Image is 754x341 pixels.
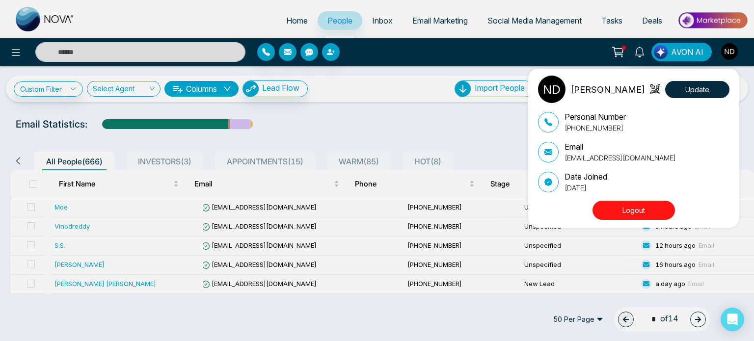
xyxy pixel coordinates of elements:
button: Update [665,81,729,98]
p: Email [565,141,676,153]
p: Date Joined [565,171,607,183]
p: [EMAIL_ADDRESS][DOMAIN_NAME] [565,153,676,163]
p: [DATE] [565,183,607,193]
p: [PHONE_NUMBER] [565,123,626,133]
p: Personal Number [565,111,626,123]
p: [PERSON_NAME] [570,83,645,96]
button: Logout [592,201,675,220]
div: Open Intercom Messenger [721,308,744,331]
